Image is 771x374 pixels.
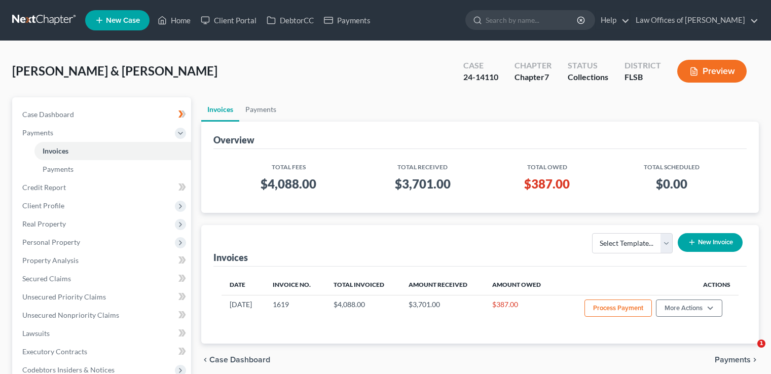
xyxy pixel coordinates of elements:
h3: $387.00 [498,176,597,192]
div: Chapter [515,60,552,71]
a: Credit Report [14,178,191,197]
button: Process Payment [584,300,652,317]
a: Payments [239,97,282,122]
span: Payments [43,165,74,173]
div: 24-14110 [463,71,498,83]
div: Case [463,60,498,71]
i: chevron_left [201,356,209,364]
a: Invoices [34,142,191,160]
th: Actions [557,275,739,295]
a: Client Portal [196,11,262,29]
button: Preview [677,60,747,83]
td: $387.00 [484,295,557,323]
span: Real Property [22,219,66,228]
div: Invoices [213,251,248,264]
span: New Case [106,17,140,24]
button: More Actions [656,300,722,317]
th: Total Fees [222,157,355,172]
div: Overview [213,134,254,146]
button: Payments chevron_right [715,356,759,364]
a: Law Offices of [PERSON_NAME] [631,11,758,29]
span: Unsecured Priority Claims [22,292,106,301]
a: Executory Contracts [14,343,191,361]
a: Secured Claims [14,270,191,288]
th: Total Invoiced [325,275,400,295]
span: Secured Claims [22,274,71,283]
div: Status [568,60,608,71]
th: Amount Owed [484,275,557,295]
th: Total Received [355,157,489,172]
span: Credit Report [22,183,66,192]
th: Amount Received [400,275,485,295]
span: Unsecured Nonpriority Claims [22,311,119,319]
a: Home [153,11,196,29]
th: Date [222,275,265,295]
span: Payments [715,356,751,364]
div: District [625,60,661,71]
span: Codebtors Insiders & Notices [22,365,115,374]
a: Case Dashboard [14,105,191,124]
iframe: Intercom live chat [737,340,761,364]
td: 1619 [265,295,325,323]
a: DebtorCC [262,11,319,29]
h3: $0.00 [613,176,730,192]
span: [PERSON_NAME] & [PERSON_NAME] [12,63,217,78]
th: Invoice No. [265,275,325,295]
div: Chapter [515,71,552,83]
span: Property Analysis [22,256,79,265]
span: Executory Contracts [22,347,87,356]
a: Lawsuits [14,324,191,343]
span: 7 [544,72,549,82]
h3: $4,088.00 [230,176,347,192]
span: Lawsuits [22,329,50,338]
span: 1 [757,340,765,348]
span: Client Profile [22,201,64,210]
div: Collections [568,71,608,83]
a: Unsecured Nonpriority Claims [14,306,191,324]
span: Payments [22,128,53,137]
span: Invoices [43,146,68,155]
span: Case Dashboard [22,110,74,119]
a: Unsecured Priority Claims [14,288,191,306]
td: $4,088.00 [325,295,400,323]
th: Total Scheduled [605,157,739,172]
a: Help [596,11,630,29]
td: [DATE] [222,295,265,323]
a: Payments [34,160,191,178]
span: Personal Property [22,238,80,246]
a: Invoices [201,97,239,122]
div: FLSB [625,71,661,83]
h3: $3,701.00 [363,176,481,192]
button: New Invoice [678,233,743,252]
input: Search by name... [486,11,578,29]
a: Property Analysis [14,251,191,270]
td: $3,701.00 [400,295,485,323]
span: Case Dashboard [209,356,270,364]
button: chevron_left Case Dashboard [201,356,270,364]
a: Payments [319,11,376,29]
th: Total Owed [490,157,605,172]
